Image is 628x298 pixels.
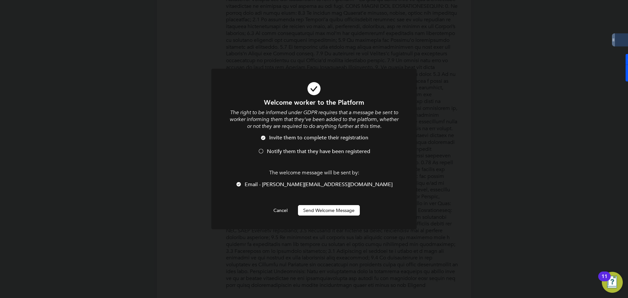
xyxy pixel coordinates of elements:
[267,148,370,155] span: Notify them that they have been registered
[602,276,607,285] div: 11
[602,272,623,293] button: Open Resource Center, 11 new notifications
[229,98,399,107] h1: Welcome worker to the Platform
[229,169,399,176] p: The welcome message will be sent by:
[269,134,368,141] span: Invite them to complete their registration
[298,205,360,216] button: Send Welcome Message
[230,109,398,130] i: The right to be informed under GDPR requires that a message be sent to worker informing them that...
[268,205,293,216] button: Cancel
[245,181,392,188] span: Email - [PERSON_NAME][EMAIL_ADDRESS][DOMAIN_NAME]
